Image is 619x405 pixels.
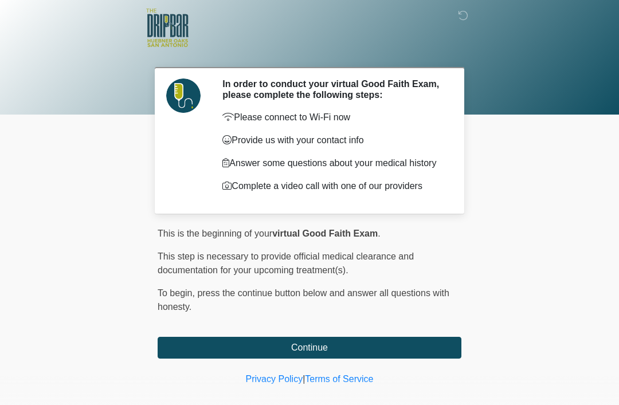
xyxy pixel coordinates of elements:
strong: virtual Good Faith Exam [272,229,378,238]
span: To begin, [158,288,197,298]
span: . [378,229,380,238]
p: Please connect to Wi-Fi now [222,111,444,124]
a: Privacy Policy [246,374,303,384]
p: Provide us with your contact info [222,133,444,147]
a: Terms of Service [305,374,373,384]
span: This step is necessary to provide official medical clearance and documentation for your upcoming ... [158,251,414,275]
a: | [303,374,305,384]
button: Continue [158,337,461,359]
p: Complete a video call with one of our providers [222,179,444,193]
span: This is the beginning of your [158,229,272,238]
span: press the continue button below and answer all questions with honesty. [158,288,449,312]
img: Agent Avatar [166,78,201,113]
p: Answer some questions about your medical history [222,156,444,170]
h2: In order to conduct your virtual Good Faith Exam, please complete the following steps: [222,78,444,100]
img: The DRIPBaR - The Strand at Huebner Oaks Logo [146,9,189,47]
